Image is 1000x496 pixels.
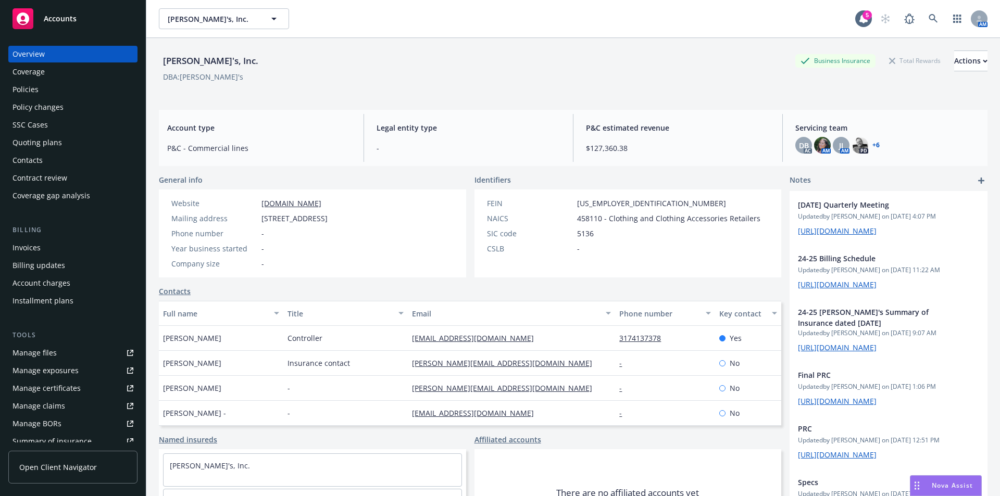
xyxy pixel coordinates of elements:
[261,228,264,239] span: -
[287,358,350,368] span: Insurance contact
[577,228,594,239] span: 5136
[852,137,868,154] img: photo
[8,99,137,116] a: Policy changes
[412,383,601,393] a: [PERSON_NAME][EMAIL_ADDRESS][DOMAIN_NAME]
[12,292,73,309] div: Installment plans
[171,198,257,209] div: Website
[12,81,39,98] div: Policies
[12,187,90,204] div: Coverage gap analysis
[899,8,920,29] a: Report a Bug
[12,362,79,379] div: Manage exposures
[795,122,979,133] span: Servicing team
[8,380,137,397] a: Manage certificates
[577,198,726,209] span: [US_EMPLOYER_IDENTIFICATION_NUMBER]
[586,143,770,154] span: $127,360.38
[171,258,257,269] div: Company size
[790,245,988,298] div: 24-25 Billing ScheduleUpdatedby [PERSON_NAME] on [DATE] 11:22 AM[URL][DOMAIN_NAME]
[159,286,191,297] a: Contacts
[8,81,137,98] a: Policies
[923,8,944,29] a: Search
[8,275,137,291] a: Account charges
[719,308,766,319] div: Key contact
[790,191,988,245] div: [DATE] Quarterly MeetingUpdatedby [PERSON_NAME] on [DATE] 4:07 PM[URL][DOMAIN_NAME]
[287,308,392,319] div: Title
[287,383,290,393] span: -
[8,398,137,414] a: Manage claims
[790,361,988,415] div: Final PRCUpdatedby [PERSON_NAME] on [DATE] 1:06 PM[URL][DOMAIN_NAME]
[261,213,328,224] span: [STREET_ADDRESS]
[619,358,630,368] a: -
[8,362,137,379] span: Manage exposures
[12,345,57,361] div: Manage files
[8,4,137,33] a: Accounts
[586,122,770,133] span: P&C estimated revenue
[261,198,321,208] a: [DOMAIN_NAME]
[8,415,137,432] a: Manage BORs
[163,358,221,368] span: [PERSON_NAME]
[163,383,221,393] span: [PERSON_NAME]
[487,243,573,254] div: CSLB
[159,301,283,326] button: Full name
[8,152,137,169] a: Contacts
[715,301,781,326] button: Key contact
[167,122,351,133] span: Account type
[168,14,258,24] span: [PERSON_NAME]'s, Inc.
[12,99,64,116] div: Policy changes
[12,46,45,62] div: Overview
[8,433,137,450] a: Summary of insurance
[261,258,264,269] span: -
[12,134,62,151] div: Quoting plans
[730,408,740,418] span: No
[283,301,408,326] button: Title
[814,137,831,154] img: photo
[730,333,742,344] span: Yes
[619,383,630,393] a: -
[159,54,262,68] div: [PERSON_NAME]'s, Inc.
[12,433,92,450] div: Summary of insurance
[8,225,137,235] div: Billing
[12,415,61,432] div: Manage BORs
[474,434,541,445] a: Affiliated accounts
[12,117,48,133] div: SSC Cases
[798,328,979,338] span: Updated by [PERSON_NAME] on [DATE] 9:07 AM
[159,8,289,29] button: [PERSON_NAME]'s, Inc.
[487,228,573,239] div: SIC code
[798,226,877,236] a: [URL][DOMAIN_NAME]
[163,71,243,82] div: DBA: [PERSON_NAME]'s
[954,50,988,71] button: Actions
[615,301,715,326] button: Phone number
[44,15,77,23] span: Accounts
[947,8,968,29] a: Switch app
[799,140,809,151] span: DB
[8,187,137,204] a: Coverage gap analysis
[790,415,988,468] div: PRCUpdatedby [PERSON_NAME] on [DATE] 12:51 PM[URL][DOMAIN_NAME]
[12,275,70,291] div: Account charges
[163,333,221,344] span: [PERSON_NAME]
[167,143,351,154] span: P&C - Commercial lines
[8,292,137,309] a: Installment plans
[19,462,97,473] span: Open Client Navigator
[730,383,740,393] span: No
[798,279,877,289] a: [URL][DOMAIN_NAME]
[171,228,257,239] div: Phone number
[884,54,946,67] div: Total Rewards
[932,481,973,490] span: Nova Assist
[487,198,573,209] div: FEIN
[12,257,65,274] div: Billing updates
[12,63,45,80] div: Coverage
[975,174,988,187] a: add
[798,477,952,488] span: Specs
[163,408,226,418] span: [PERSON_NAME] -
[798,253,952,264] span: 24-25 Billing Schedule
[798,370,952,380] span: Final PRC
[8,46,137,62] a: Overview
[798,265,979,275] span: Updated by [PERSON_NAME] on [DATE] 11:22 AM
[798,423,952,434] span: PRC
[287,408,290,418] span: -
[412,358,601,368] a: [PERSON_NAME][EMAIL_ADDRESS][DOMAIN_NAME]
[798,307,952,328] span: 24-25 [PERSON_NAME]'s Summary of Insurance dated [DATE]
[798,436,979,445] span: Updated by [PERSON_NAME] on [DATE] 12:51 PM
[795,54,876,67] div: Business Insurance
[8,134,137,151] a: Quoting plans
